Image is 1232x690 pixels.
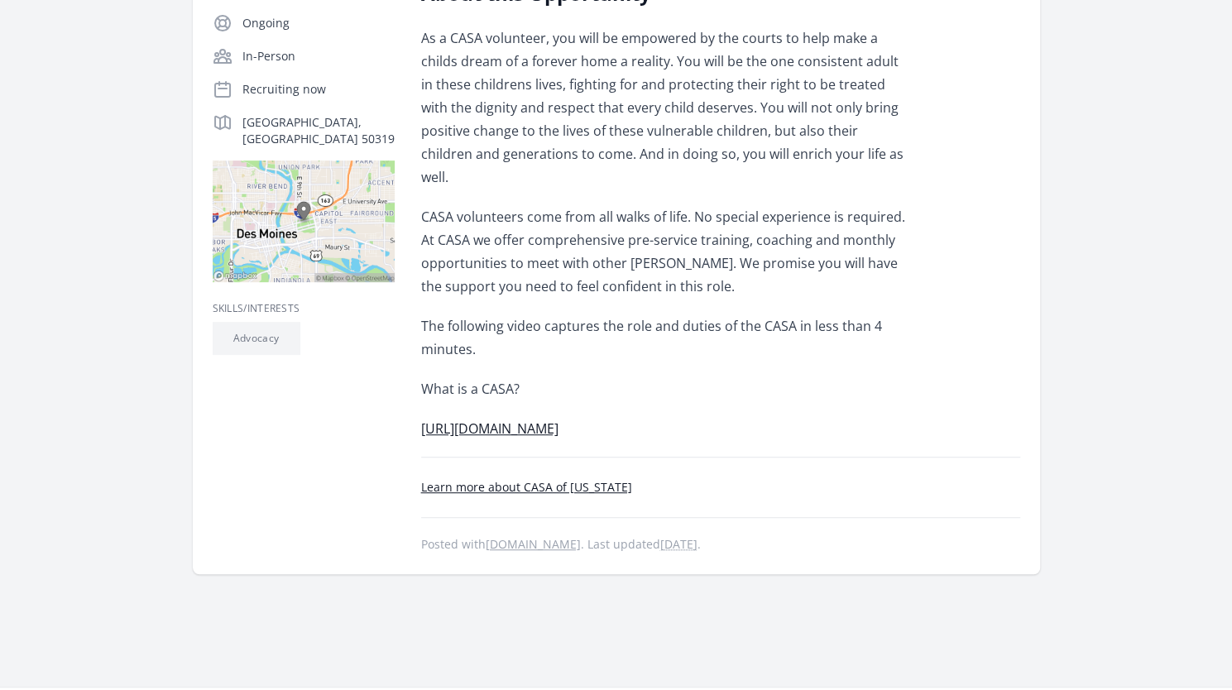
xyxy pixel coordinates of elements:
[421,26,905,189] p: As a CASA volunteer, you will be empowered by the courts to help make a childs dream of a forever...
[213,161,395,282] img: Map
[242,15,395,31] p: Ongoing
[421,419,558,438] a: [URL][DOMAIN_NAME]
[421,314,905,361] p: The following video captures the role and duties of the CASA in less than 4 minutes.
[213,302,395,315] h3: Skills/Interests
[242,114,395,147] p: [GEOGRAPHIC_DATA], [GEOGRAPHIC_DATA] 50319
[421,377,905,400] p: What is a CASA?
[421,479,632,495] a: Learn more about CASA of [US_STATE]
[660,536,697,552] abbr: Wed, Oct 2, 2024 8:13 PM
[242,48,395,65] p: In-Person
[421,205,905,298] p: CASA volunteers come from all walks of life. No special experience is required. At CASA we offer ...
[486,536,581,552] a: [DOMAIN_NAME]
[242,81,395,98] p: Recruiting now
[421,538,1020,551] p: Posted with . Last updated .
[213,322,300,355] li: Advocacy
